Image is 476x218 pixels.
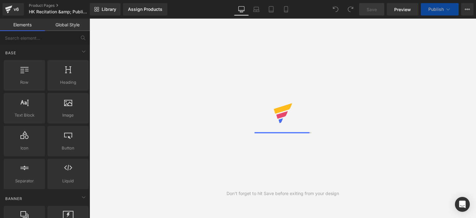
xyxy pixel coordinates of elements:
a: Tablet [264,3,279,16]
span: Image [49,112,87,118]
span: Icon [6,145,43,151]
span: Separator [6,178,43,184]
span: Heading [49,79,87,86]
span: Liquid [49,178,87,184]
span: Base [5,50,17,56]
span: Save [367,6,377,13]
a: Preview [387,3,418,16]
a: Mobile [279,3,293,16]
span: Button [49,145,87,151]
div: Open Intercom Messenger [455,197,470,212]
span: HK Recitation &amp; Public Speaking Competition [29,9,88,14]
a: Laptop [249,3,264,16]
span: Preview [394,6,411,13]
button: Redo [344,3,357,16]
span: Row [6,79,43,86]
div: Don't forget to hit Save before exiting from your design [227,190,339,197]
span: Text Block [6,112,43,118]
a: Global Style [45,19,90,31]
div: v6 [12,5,20,13]
a: Desktop [234,3,249,16]
a: Product Pages [29,3,100,8]
span: Library [102,7,116,12]
button: More [461,3,474,16]
a: New Library [90,3,121,16]
a: v6 [2,3,24,16]
button: Publish [421,3,459,16]
span: Banner [5,196,23,202]
div: Assign Products [128,7,162,12]
span: Publish [428,7,444,12]
button: Undo [329,3,342,16]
